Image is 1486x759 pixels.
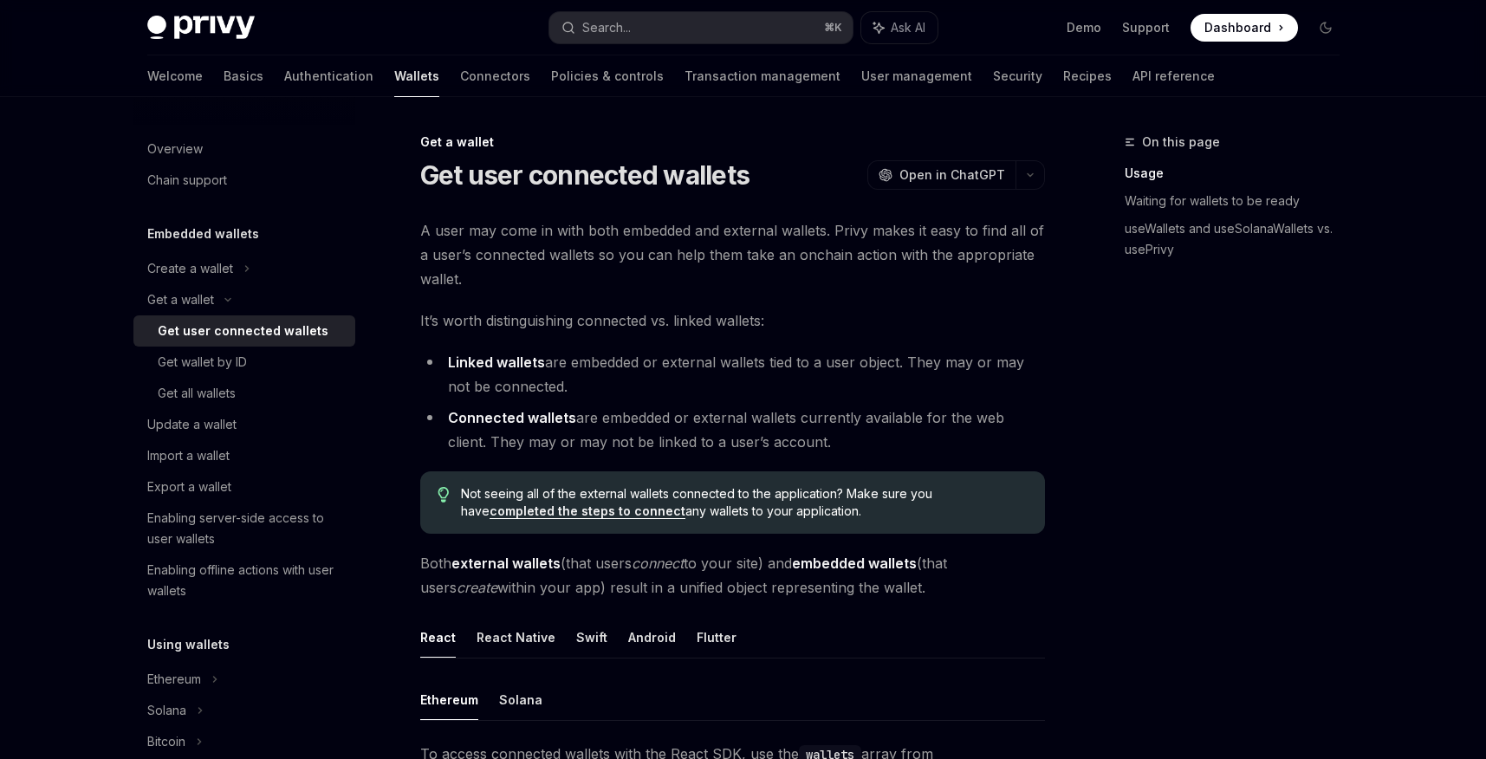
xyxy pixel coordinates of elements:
button: React [420,617,456,658]
div: Bitcoin [147,731,185,752]
h5: Embedded wallets [147,224,259,244]
a: Wallets [394,55,439,97]
li: are embedded or external wallets currently available for the web client. They may or may not be l... [420,405,1045,454]
a: Chain support [133,165,355,196]
a: Waiting for wallets to be ready [1125,187,1353,215]
em: connect [632,555,684,572]
a: Get wallet by ID [133,347,355,378]
li: are embedded or external wallets tied to a user object. They may or may not be connected. [420,350,1045,399]
a: Enabling offline actions with user wallets [133,555,355,607]
a: User management [861,55,972,97]
a: Support [1122,19,1170,36]
div: Ethereum [147,669,201,690]
span: On this page [1142,132,1220,152]
strong: external wallets [451,555,561,572]
div: Create a wallet [147,258,233,279]
a: Dashboard [1191,14,1298,42]
div: Import a wallet [147,445,230,466]
a: completed the steps to connect [490,503,685,519]
button: Flutter [697,617,737,658]
div: Get a wallet [420,133,1045,151]
span: A user may come in with both embedded and external wallets. Privy makes it easy to find all of a ... [420,218,1045,291]
div: Get all wallets [158,383,236,404]
strong: embedded wallets [792,555,917,572]
a: Export a wallet [133,471,355,503]
span: Both (that users to your site) and (that users within your app) result in a unified object repres... [420,551,1045,600]
a: Enabling server-side access to user wallets [133,503,355,555]
a: useWallets and useSolanaWallets vs. usePrivy [1125,215,1353,263]
img: dark logo [147,16,255,40]
div: Search... [582,17,631,38]
a: Policies & controls [551,55,664,97]
div: Chain support [147,170,227,191]
h5: Using wallets [147,634,230,655]
button: Swift [576,617,607,658]
a: Welcome [147,55,203,97]
div: Overview [147,139,203,159]
div: Solana [147,700,186,721]
button: Open in ChatGPT [867,160,1016,190]
h1: Get user connected wallets [420,159,750,191]
a: Overview [133,133,355,165]
a: Get all wallets [133,378,355,409]
span: Dashboard [1204,19,1271,36]
a: Get user connected wallets [133,315,355,347]
button: Toggle dark mode [1312,14,1340,42]
span: It’s worth distinguishing connected vs. linked wallets: [420,308,1045,333]
a: Basics [224,55,263,97]
div: Get a wallet [147,289,214,310]
span: Ask AI [891,19,925,36]
a: Demo [1067,19,1101,36]
a: Update a wallet [133,409,355,440]
em: create [457,579,497,596]
button: Solana [499,679,542,720]
a: Authentication [284,55,373,97]
button: Ethereum [420,679,478,720]
div: Get user connected wallets [158,321,328,341]
a: Recipes [1063,55,1112,97]
button: Ask AI [861,12,938,43]
a: API reference [1132,55,1215,97]
a: Import a wallet [133,440,355,471]
a: Connectors [460,55,530,97]
span: Not seeing all of the external wallets connected to the application? Make sure you have any walle... [461,485,1027,520]
strong: Linked wallets [448,354,545,371]
div: Get wallet by ID [158,352,247,373]
a: Security [993,55,1042,97]
button: React Native [477,617,555,658]
div: Export a wallet [147,477,231,497]
span: Open in ChatGPT [899,166,1005,184]
svg: Tip [438,487,450,503]
strong: Connected wallets [448,409,576,426]
div: Enabling offline actions with user wallets [147,560,345,601]
a: Transaction management [685,55,840,97]
div: Enabling server-side access to user wallets [147,508,345,549]
a: Usage [1125,159,1353,187]
div: Update a wallet [147,414,237,435]
button: Search...⌘K [549,12,853,43]
span: ⌘ K [824,21,842,35]
button: Android [628,617,676,658]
